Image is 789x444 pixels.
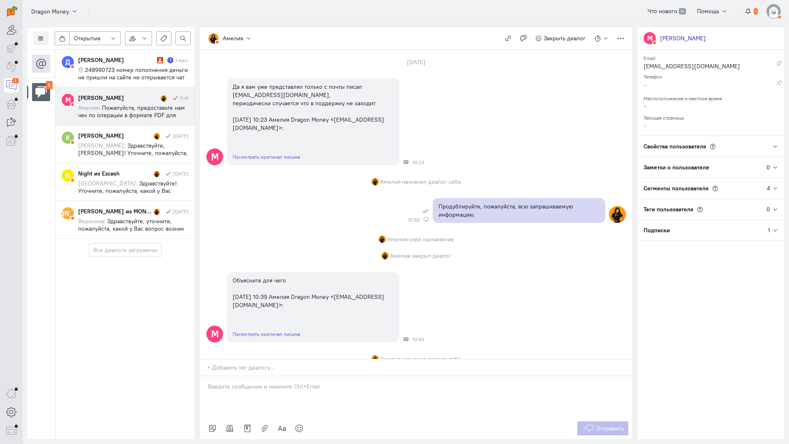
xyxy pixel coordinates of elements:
[161,95,167,102] img: Амелия
[644,185,708,192] span: Сегменты пользователя
[78,142,188,164] span: Здравствуйте, [PERSON_NAME]! Уточните, пожалуйста, с кем ранее вы вели диалог?
[692,4,732,18] button: Помощь
[644,81,776,91] div: –
[78,217,184,240] span: Здравствуйте, уточните, пожалуйста, какой у Вас вопрос возник по нашему проекту?
[679,8,686,15] span: 39
[164,208,171,215] i: Сообщение отправлено
[78,56,155,64] div: [PERSON_NAME]
[208,33,219,44] img: 1733406908466-esi09ovo.jpeg
[164,171,171,177] i: Сообщение отправлено
[233,331,300,337] a: Посмотреть оригинал письма
[154,209,160,215] img: Вероника
[31,7,69,16] span: Dragon Money
[402,178,461,186] span: назначил диалог себе
[644,122,647,129] span: –
[173,208,189,215] div: [DATE]
[424,217,429,222] div: Веб-панель
[648,7,677,15] span: Что нового
[438,202,600,219] p: Продублируйте, пожалуйста, всю запрашиваемую информацию.
[413,337,424,342] span: 10:39
[157,57,163,63] i: Диалог не разобран
[78,66,188,88] span: 248990723 номер пополнения деньги не пришли на сайте не открывается чат зачислите пожалуйста деньги
[412,252,451,260] span: закрыл диалог
[78,132,152,140] div: [PERSON_NAME]
[380,178,401,186] span: Амелия
[74,34,101,42] span: Открытые
[387,235,408,243] span: Амелия
[211,328,219,340] text: М
[741,4,762,18] button: 1
[78,217,106,225] span: Вероника:
[164,133,171,139] i: Сообщение отправлено
[390,252,411,260] span: Амелия
[233,83,394,132] div: Да я вам уже представлял только с почты писал [EMAIL_ADDRESS][DOMAIN_NAME], периодически случаетс...
[78,94,159,102] div: [PERSON_NAME]
[7,6,17,16] img: carrot-quest.svg
[647,34,653,42] text: М
[233,154,300,160] a: Посмотреть оригинал письма
[78,180,138,187] span: [GEOGRAPHIC_DATA]:
[577,421,629,435] button: Отправить
[175,57,189,64] div: 1 мин.
[398,56,435,68] div: [DATE]
[233,276,394,309] div: Объясните для чего [DATE] 10:39 Амелия Dragon Money <[EMAIL_ADDRESS][DOMAIN_NAME]>:
[69,31,121,45] button: Открытые
[531,31,591,45] button: Закрыть диалог
[78,104,100,111] span: Амелия:
[167,57,173,63] div: Есть неотвеченное сообщение пользователя
[27,4,82,18] button: Dragon Money
[766,4,781,18] img: default-v4.png
[408,217,420,223] span: 10:30
[644,206,693,213] span: Теги пользователя
[643,4,690,18] a: Что нового 39
[697,7,719,15] span: Помощь
[644,72,662,80] small: Телефон
[180,95,189,102] div: 11:41
[223,34,243,42] div: Амелия
[637,157,766,178] div: Заметки о пользователе
[173,170,189,177] div: [DATE]
[413,160,424,165] span: 10:29
[41,209,95,217] text: [PERSON_NAME]
[204,31,256,45] button: Амелия
[171,95,178,101] i: Сообщение отправлено
[644,112,778,121] div: Текущая страница
[644,62,776,72] div: [EMAIL_ADDRESS][DOMAIN_NAME]
[211,151,219,163] text: М
[404,160,408,164] div: Почта
[409,235,454,243] span: снял назначение
[78,207,152,215] div: [PERSON_NAME] из MONEY-X
[660,34,706,42] div: [PERSON_NAME]
[544,35,586,42] span: Закрыть диалог
[644,53,655,61] small: Email
[766,163,770,171] div: 0
[78,169,152,178] div: Night из Ezcash
[404,337,408,342] div: Почта
[644,143,706,150] span: Свойства пользователя
[154,133,160,139] img: Виктория
[754,8,758,15] span: 1
[644,102,647,110] span: –
[173,132,189,139] div: [DATE]
[12,78,18,83] div: 1
[66,133,70,142] text: K
[596,425,624,432] span: Отправить
[767,184,770,192] div: 4
[154,171,160,177] img: Вероника
[78,180,177,202] span: Здравствуйте! Уточните, пожалуйста, какой у Вас вопрос касательно нашего проекта?
[65,58,70,66] text: Д
[768,226,770,234] div: 1
[78,104,185,208] span: Пожалуйста, предоставьте нам чек по операции в формате PDF для проведения дополнительной проверки...
[402,355,461,363] span: назначил диалог себе
[46,81,53,90] div: 1
[4,78,18,92] a: 1
[766,205,770,213] div: 0
[644,93,778,102] div: Местоположение и местное время
[380,355,401,363] span: Амелия
[89,243,162,257] button: Все диалоги загружены
[78,142,126,149] span: [PERSON_NAME]:
[65,171,70,180] text: N
[65,95,71,104] text: М
[637,220,768,240] div: Подписки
